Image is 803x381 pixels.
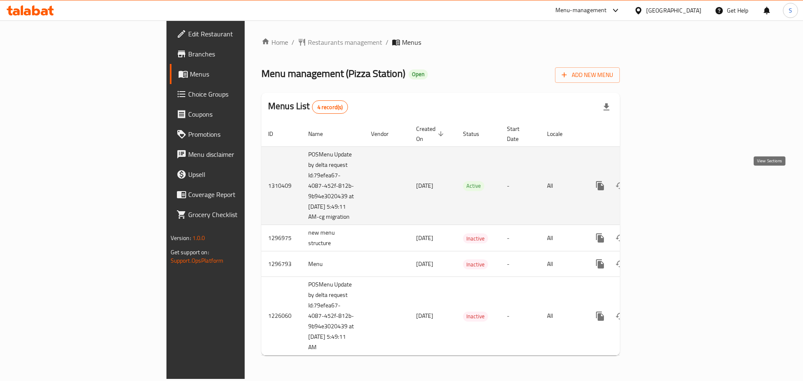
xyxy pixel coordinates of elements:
td: - [500,251,540,277]
span: Active [463,181,484,191]
span: ID [268,129,284,139]
span: [DATE] [416,180,433,191]
span: Open [409,71,428,78]
div: Total records count [312,100,348,114]
td: All [540,146,583,225]
span: Menu disclaimer [188,149,294,159]
td: POSMenu Update by delta request Id:79efea67-4087-452f-812b-9b94e3020439 at [DATE] 5:49:11 AM-cg m... [302,146,364,225]
span: Choice Groups [188,89,294,99]
button: Change Status [610,176,630,196]
span: Edit Restaurant [188,29,294,39]
a: Menus [170,64,301,84]
table: enhanced table [261,121,677,356]
a: Restaurants management [298,37,382,47]
div: Open [409,69,428,79]
span: Vendor [371,129,399,139]
button: Change Status [610,306,630,326]
span: Created On [416,124,446,144]
td: All [540,277,583,355]
a: Support.OpsPlatform [171,255,224,266]
span: Locale [547,129,573,139]
td: POSMenu Update by delta request Id:79efea67-4087-452f-812b-9b94e3020439 at [DATE] 5:49:11 AM [302,277,364,355]
span: Get support on: [171,247,209,258]
a: Promotions [170,124,301,144]
button: more [590,306,610,326]
span: Version: [171,233,191,243]
a: Edit Restaurant [170,24,301,44]
th: Actions [583,121,677,147]
div: Inactive [463,312,488,322]
td: new menu structure [302,225,364,251]
span: 1.0.0 [192,233,205,243]
span: Add New Menu [562,70,613,80]
td: All [540,251,583,277]
td: - [500,225,540,251]
span: Menu management ( Pizza Station ) [261,64,405,83]
span: Upsell [188,169,294,179]
button: more [590,254,610,274]
div: Menu-management [555,5,607,15]
span: Inactive [463,312,488,321]
span: Menus [402,37,421,47]
span: Start Date [507,124,530,144]
a: Branches [170,44,301,64]
nav: breadcrumb [261,37,620,47]
span: Name [308,129,334,139]
div: Inactive [463,233,488,243]
a: Grocery Checklist [170,205,301,225]
button: Add New Menu [555,67,620,83]
span: 4 record(s) [312,103,348,111]
span: Coupons [188,109,294,119]
a: Coupons [170,104,301,124]
td: - [500,277,540,355]
span: S [789,6,792,15]
span: Menus [190,69,294,79]
span: Coverage Report [188,189,294,199]
button: more [590,228,610,248]
a: Menu disclaimer [170,144,301,164]
span: Promotions [188,129,294,139]
a: Choice Groups [170,84,301,104]
button: Change Status [610,228,630,248]
span: Inactive [463,260,488,269]
span: [DATE] [416,258,433,269]
a: Coverage Report [170,184,301,205]
h2: Menus List [268,100,348,114]
li: / [386,37,389,47]
span: Grocery Checklist [188,210,294,220]
span: Branches [188,49,294,59]
td: Menu [302,251,364,277]
button: Change Status [610,254,630,274]
span: Status [463,129,490,139]
span: Restaurants management [308,37,382,47]
span: [DATE] [416,233,433,243]
span: Inactive [463,234,488,243]
td: All [540,225,583,251]
div: Inactive [463,259,488,269]
a: Upsell [170,164,301,184]
td: - [500,146,540,225]
span: [DATE] [416,310,433,321]
div: Export file [596,97,616,117]
div: [GEOGRAPHIC_DATA] [646,6,701,15]
button: more [590,176,610,196]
